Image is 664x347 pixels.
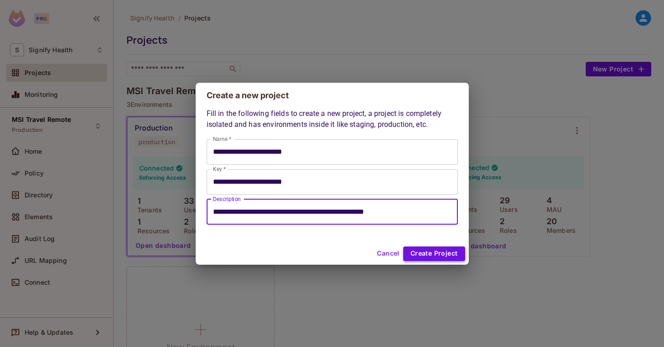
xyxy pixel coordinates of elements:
[207,108,458,225] div: Fill in the following fields to create a new project, a project is completely isolated and has en...
[213,195,241,203] label: Description
[403,246,465,261] button: Create Project
[213,135,231,143] label: Name *
[373,246,403,261] button: Cancel
[213,165,226,173] label: Key *
[196,83,469,108] h2: Create a new project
